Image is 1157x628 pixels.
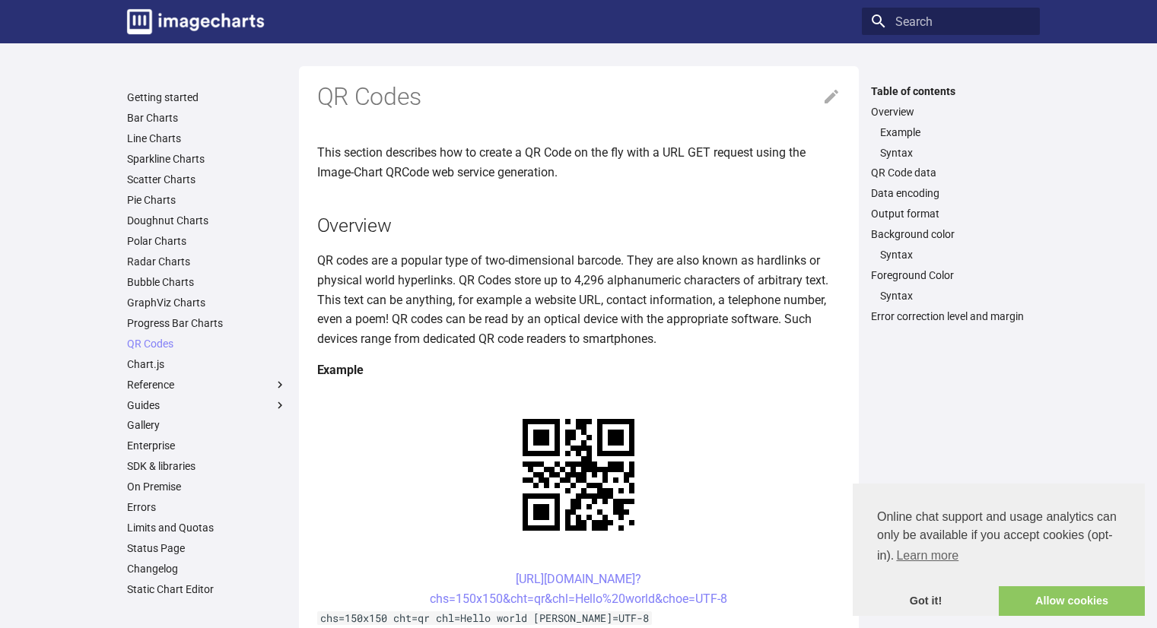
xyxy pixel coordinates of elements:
[317,360,841,380] h4: Example
[127,316,287,330] a: Progress Bar Charts
[871,289,1031,303] nav: Foreground Color
[127,541,287,555] a: Status Page
[871,166,1031,179] a: QR Code data
[127,193,287,207] a: Pie Charts
[127,132,287,145] a: Line Charts
[853,484,1145,616] div: cookieconsent
[127,439,287,452] a: Enterprise
[127,521,287,534] a: Limits and Quotas
[871,105,1031,119] a: Overview
[862,84,1040,98] label: Table of contents
[880,146,1031,160] a: Syntax
[894,544,961,567] a: learn more about cookies
[127,9,264,34] img: logo
[430,572,727,606] a: [URL][DOMAIN_NAME]?chs=150x150&cht=qr&chl=Hello%20world&choe=UTF-8
[127,337,287,350] a: QR Codes
[127,234,287,248] a: Polar Charts
[121,3,270,40] a: Image-Charts documentation
[127,398,287,412] label: Guides
[127,214,287,227] a: Doughnut Charts
[871,268,1031,282] a: Foreground Color
[877,508,1120,567] span: Online chat support and usage analytics can only be available if you accept cookies (opt-in).
[871,248,1031,262] nav: Background color
[127,582,287,596] a: Static Chart Editor
[871,186,1031,200] a: Data encoding
[999,586,1145,617] a: allow cookies
[317,212,841,239] h2: Overview
[127,500,287,514] a: Errors
[317,81,841,113] h1: QR Codes
[127,255,287,268] a: Radar Charts
[127,296,287,309] a: GraphViz Charts
[853,586,999,617] a: dismiss cookie message
[862,8,1040,35] input: Search
[496,392,661,557] img: chart
[880,248,1031,262] a: Syntax
[880,289,1031,303] a: Syntax
[127,275,287,289] a: Bubble Charts
[880,125,1031,139] a: Example
[862,84,1040,324] nav: Table of contents
[317,611,652,625] code: chs=150x150 cht=qr chl=Hello world [PERSON_NAME]=UTF-8
[317,143,841,182] p: This section describes how to create a QR Code on the fly with a URL GET request using the Image-...
[871,227,1031,241] a: Background color
[127,418,287,432] a: Gallery
[871,309,1031,323] a: Error correction level and margin
[871,207,1031,220] a: Output format
[127,562,287,576] a: Changelog
[127,111,287,125] a: Bar Charts
[127,152,287,166] a: Sparkline Charts
[127,378,287,392] label: Reference
[127,90,287,104] a: Getting started
[127,357,287,371] a: Chart.js
[127,459,287,473] a: SDK & libraries
[871,125,1031,160] nav: Overview
[127,173,287,186] a: Scatter Charts
[127,480,287,493] a: On Premise
[317,251,841,348] p: QR codes are a popular type of two-dimensional barcode. They are also known as hardlinks or physi...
